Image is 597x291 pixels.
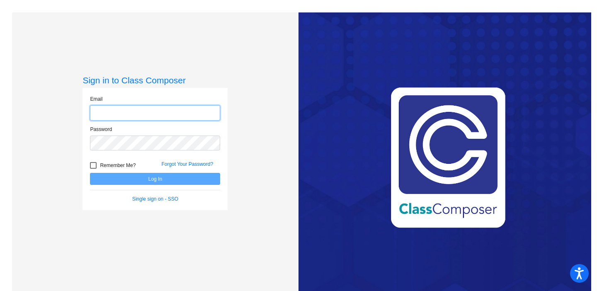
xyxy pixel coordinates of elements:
[90,173,220,185] button: Log In
[161,161,213,167] a: Forgot Your Password?
[83,75,228,85] h3: Sign in to Class Composer
[90,126,112,133] label: Password
[132,196,178,202] a: Single sign on - SSO
[90,95,102,103] label: Email
[100,160,136,170] span: Remember Me?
